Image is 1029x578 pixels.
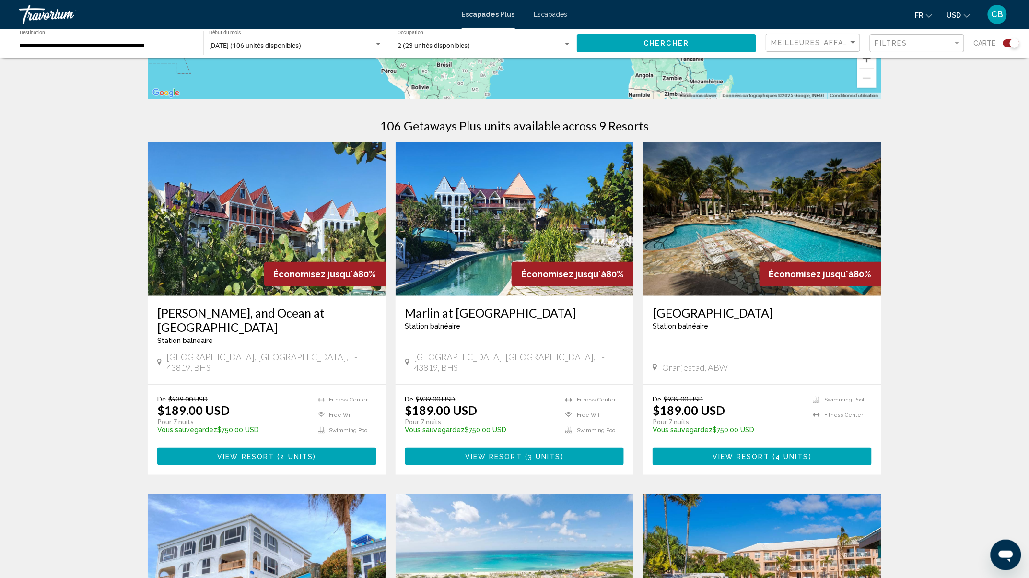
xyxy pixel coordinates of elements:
[771,39,857,47] mat-select: Trier par
[405,417,556,426] p: Pour 7 nuits
[870,34,964,53] button: Filtre
[577,427,617,434] span: Swimming Pool
[825,397,865,403] span: Swimming Pool
[157,417,308,426] p: Pour 7 nuits
[857,69,877,88] button: Zoom arrière
[653,417,804,426] p: Pour 7 nuits
[662,362,728,373] span: Oranjestad, ABW
[405,322,461,330] span: Station balnéaire
[680,93,717,99] button: Raccourcis clavier
[974,36,996,50] span: Carte
[771,39,862,47] span: Meilleures affaires
[465,453,522,460] span: View Resort
[522,453,564,460] span: ( )
[329,412,353,418] span: Free Wifi
[157,337,213,344] span: Station balnéaire
[264,262,386,286] div: 80%
[769,269,854,279] span: Économisez jusqu'à
[528,453,561,460] span: 3 units
[157,395,166,403] span: De
[643,142,881,296] img: ii_cpv1.jpg
[512,262,633,286] div: 80%
[157,448,376,465] button: View Resort(2 units)
[148,142,386,296] img: ii_cjr1.jpg
[157,403,230,417] font: $189.00 USD
[329,397,368,403] span: Fitness Center
[653,426,713,434] span: Vous sauvegardez
[274,453,316,460] span: ( )
[992,10,1004,19] span: CB
[653,448,872,465] button: View Resort(4 units)
[157,426,259,434] font: $750.00 USD
[653,403,725,417] font: $189.00 USD
[405,426,465,434] span: Vous sauvegardez
[947,8,971,22] button: Changer de devise
[723,93,824,98] span: Données cartographiques ©2025 Google, INEGI
[857,49,877,68] button: Zoom avant
[416,395,456,403] span: $939.00 USD
[157,306,376,334] a: [PERSON_NAME], and Ocean at [GEOGRAPHIC_DATA]
[281,453,314,460] span: 2 units
[775,453,809,460] span: 4 units
[653,395,661,403] span: De
[398,42,470,49] span: 2 (23 unités disponibles)
[664,395,703,403] span: $939.00 USD
[209,42,301,49] span: [DATE] (106 unités disponibles)
[653,322,708,330] span: Station balnéaire
[534,11,568,18] a: Escapades
[168,395,208,403] span: $939.00 USD
[643,40,689,47] span: Chercher
[217,453,274,460] span: View Resort
[329,427,369,434] span: Swimming Pool
[405,395,414,403] span: De
[577,34,756,52] button: Chercher
[653,426,754,434] font: $750.00 USD
[653,306,872,320] a: [GEOGRAPHIC_DATA]
[405,403,478,417] font: $189.00 USD
[991,540,1021,570] iframe: Bouton de lancement de la fenêtre de messagerie
[380,118,649,133] h1: 106 Getaways Plus units available across 9 Resorts
[462,11,515,18] a: Escapades Plus
[947,12,961,19] span: USD
[150,87,182,99] a: Ouvrir cette zone dans Google Maps (dans une nouvelle fenêtre)
[825,412,864,418] span: Fitness Center
[830,93,878,98] a: Conditions d’utilisation (s’ouvre dans un nouvel onglet)
[157,426,217,434] span: Vous sauvegardez
[274,269,359,279] span: Économisez jusqu'à
[150,87,182,99] img: Google (en anglais)
[405,306,624,320] a: Marlin at [GEOGRAPHIC_DATA]
[414,352,624,373] span: [GEOGRAPHIC_DATA], [GEOGRAPHIC_DATA], F-43819, BHS
[875,39,908,47] span: Filtres
[577,412,601,418] span: Free Wifi
[166,352,376,373] span: [GEOGRAPHIC_DATA], [GEOGRAPHIC_DATA], F-43819, BHS
[713,453,770,460] span: View Resort
[405,426,507,434] font: $750.00 USD
[521,269,606,279] span: Économisez jusqu'à
[396,142,634,296] img: ii_mtf1.jpg
[760,262,881,286] div: 80%
[405,448,624,465] button: View Resort(3 units)
[770,453,812,460] span: ( )
[985,4,1010,24] button: Menu utilisateur
[915,8,933,22] button: Changer la langue
[915,12,924,19] span: Fr
[577,397,616,403] span: Fitness Center
[19,5,452,24] a: Travorium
